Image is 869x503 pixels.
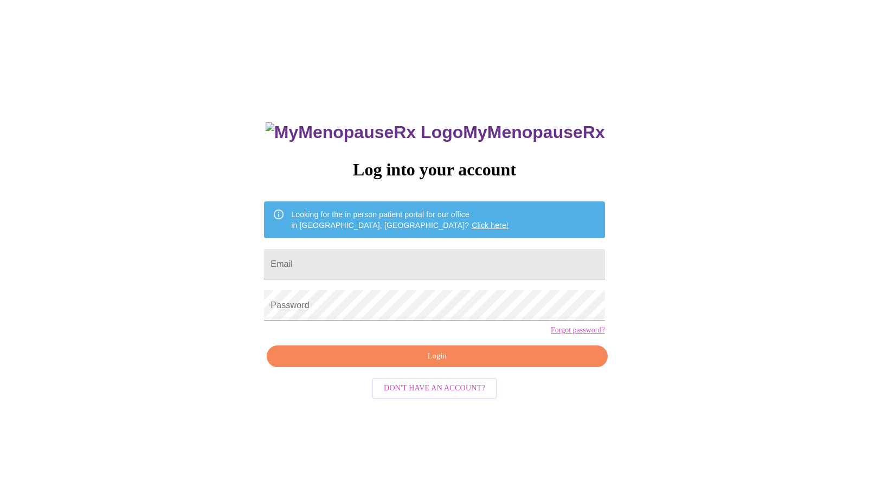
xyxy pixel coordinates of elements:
img: MyMenopauseRx Logo [266,122,463,142]
a: Forgot password? [551,326,605,335]
h3: MyMenopauseRx [266,122,605,142]
span: Login [279,350,595,363]
div: Looking for the in person patient portal for our office in [GEOGRAPHIC_DATA], [GEOGRAPHIC_DATA]? [291,205,508,235]
h3: Log into your account [264,160,604,180]
button: Login [267,345,607,368]
a: Click here! [472,221,508,230]
a: Don't have an account? [369,383,500,392]
button: Don't have an account? [372,378,497,399]
span: Don't have an account? [384,382,485,395]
